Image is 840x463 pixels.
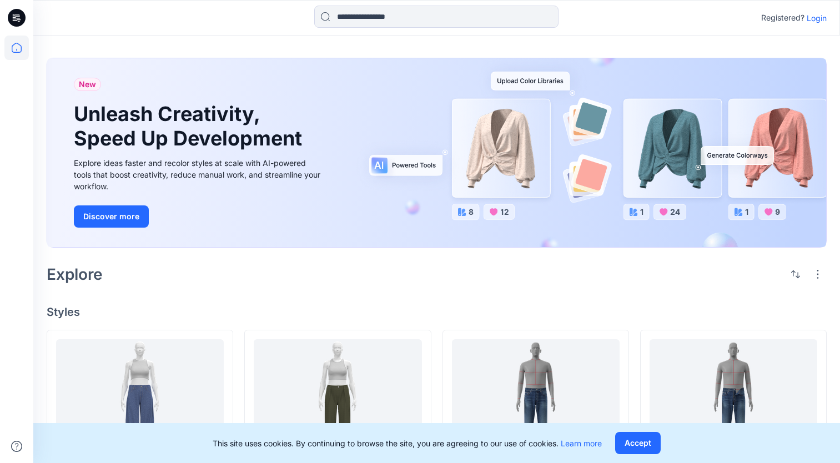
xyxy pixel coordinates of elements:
[47,305,827,319] h4: Styles
[213,437,602,449] p: This site uses cookies. By continuing to browse the site, you are agreeing to our use of cookies.
[452,339,620,461] a: BD Blue - Zipped
[254,339,421,461] a: Olive Twisted seam Trousers
[79,78,96,91] span: New
[761,11,804,24] p: Registered?
[74,205,324,228] a: Discover more
[74,157,324,192] div: Explore ideas faster and recolor styles at scale with AI-powered tools that boost creativity, red...
[561,439,602,448] a: Learn more
[74,102,307,150] h1: Unleash Creativity, Speed Up Development
[56,339,224,461] a: STRIPED BARREL LEG 7676U - Copy
[807,12,827,24] p: Login
[615,432,661,454] button: Accept
[47,265,103,283] h2: Explore
[650,339,817,461] a: BD Blue
[74,205,149,228] button: Discover more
